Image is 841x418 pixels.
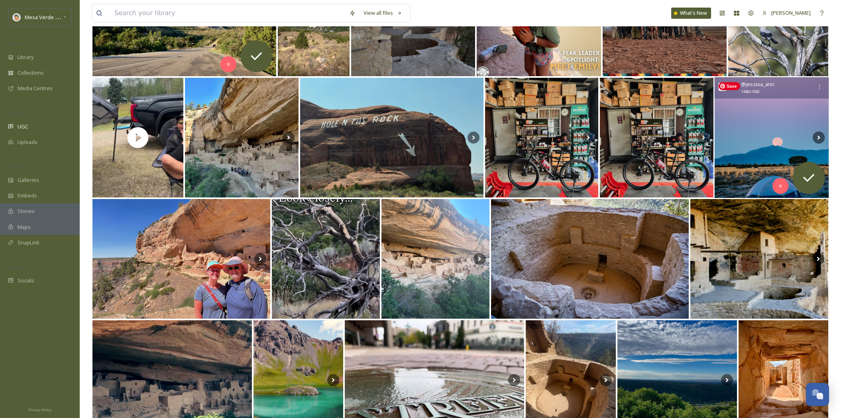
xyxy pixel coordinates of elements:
[185,78,299,197] img: Découverte de Mesa Verde NP. Un gros coup de cœur ❤️❤️❤️ pour cet immense plateau d’altitude (plu...
[8,164,26,170] span: WIDGETS
[300,78,483,197] img: On quitte arches national Park pour nous diriger vers monument valley. Un arrêt au #fourcorners ....
[18,223,31,231] span: Maps
[8,264,24,270] span: SOCIALS
[25,13,74,21] span: Mesa Verde Country
[18,192,37,199] span: Embeds
[360,5,406,21] a: View all files
[18,207,35,215] span: Stories
[771,9,811,16] span: [PERSON_NAME]
[18,69,44,77] span: Collections
[719,82,740,90] span: Save
[18,138,37,146] span: Uploads
[381,199,489,319] img: Der #cliffpalace ist die größte von über 600 Felsensiedlungen im #mesaverde #nationalpark. Hier l...
[28,404,51,414] a: Privacy Policy
[741,81,774,88] span: @ jessixa_ann
[272,199,380,319] img: Do you see someone looking at you? This buck was beside Knifes Edge trail in Mesa Verde. He was s...
[8,41,22,47] span: MEDIA
[13,13,21,21] img: MVC%20SnapSea%20logo%20%281%29.png
[18,176,39,184] span: Galleries
[741,89,759,95] span: 1440 x 1920
[600,78,713,197] img: Tuesday 08122025 #marinbikes #fourcorners #twentysixclub #GARAJE #darkkcoffeeco
[671,8,711,19] a: What's New
[92,78,183,197] img: thumbnail
[806,383,829,406] button: Open Chat
[8,110,25,116] span: COLLECT
[758,5,815,21] a: [PERSON_NAME]
[110,4,345,22] input: Search your library
[491,199,689,319] img: Kiva Balcony House - Mesa Verde National Park, CO #mesaverdenationalpark #balconyhouse #canon6d #...
[714,77,829,198] img: Camping under Sturgeon Moon 🌕 . . . . . . . . #nature #travelphotography #adventure #fullmoon #ca...
[28,407,51,412] span: Privacy Policy
[18,277,34,284] span: Socials
[18,53,33,61] span: Library
[485,78,598,197] img: Tuesday 08122025 #marinbikes #fourcorners #twentysixclub #GARAJE #darkkcoffeeco #fujifilm
[92,199,270,319] img: #mesaverdenationalpark
[18,85,53,92] span: Media Centres
[18,123,28,130] span: UGC
[18,239,39,246] span: SnapLink
[690,199,828,319] img: Fun-fact: You’re walking in ancient footsteps! 👣 Every trail you walk at mesaverdenps once connec...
